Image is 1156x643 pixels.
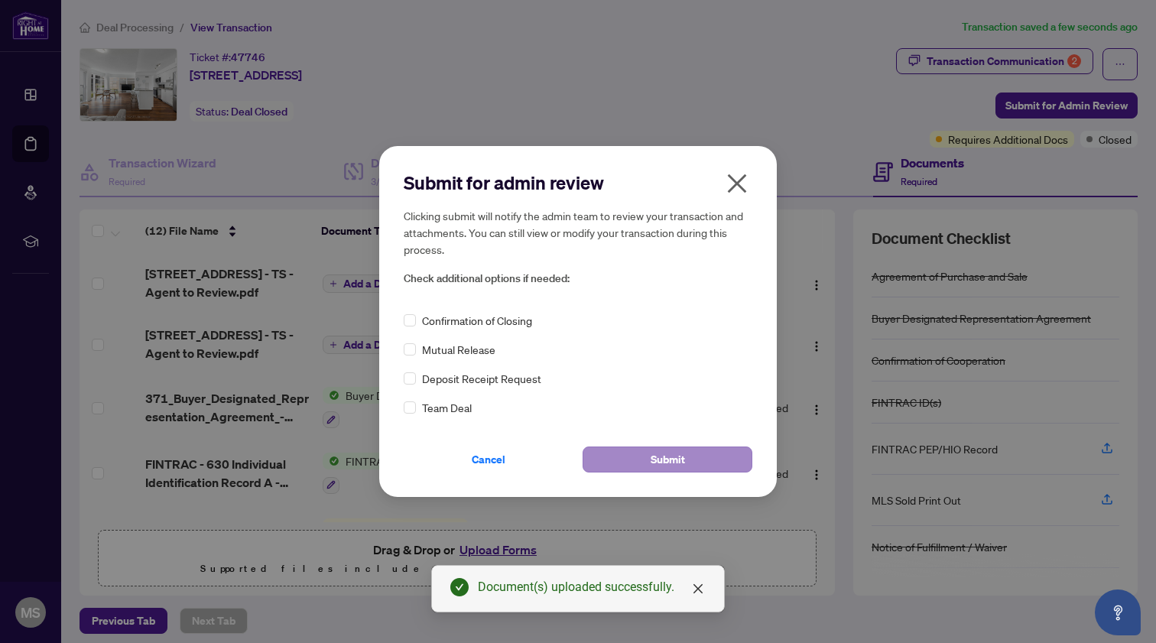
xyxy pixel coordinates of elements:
[690,580,706,597] a: Close
[422,370,541,387] span: Deposit Receipt Request
[472,447,505,472] span: Cancel
[1095,589,1141,635] button: Open asap
[478,578,706,596] div: Document(s) uploaded successfully.
[422,341,495,358] span: Mutual Release
[450,578,469,596] span: check-circle
[422,312,532,329] span: Confirmation of Closing
[404,270,752,287] span: Check additional options if needed:
[404,170,752,195] h2: Submit for admin review
[404,207,752,258] h5: Clicking submit will notify the admin team to review your transaction and attachments. You can st...
[404,447,573,473] button: Cancel
[651,447,685,472] span: Submit
[422,399,472,416] span: Team Deal
[583,447,752,473] button: Submit
[692,583,704,595] span: close
[725,171,749,196] span: close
